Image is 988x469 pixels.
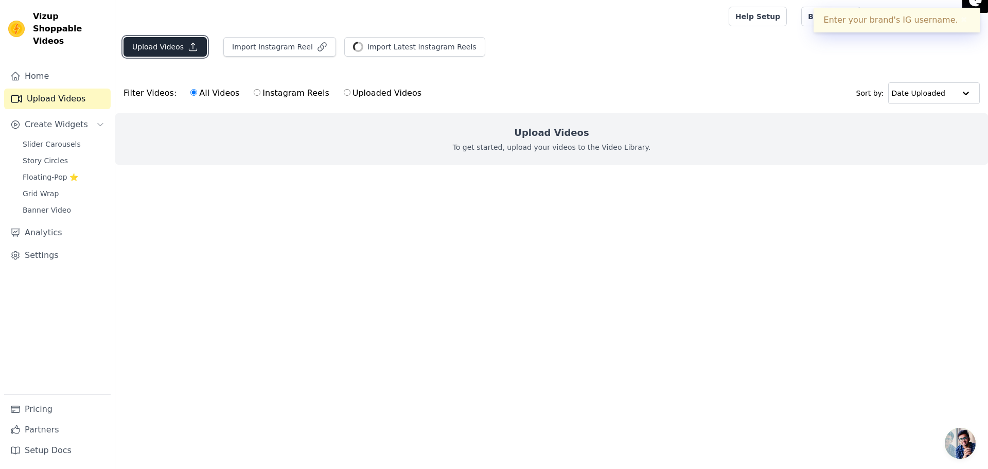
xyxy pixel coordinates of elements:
span: Floating-Pop ⭐ [23,172,78,182]
span: Banner Video [23,205,71,215]
p: To get started, upload your videos to the Video Library. [453,142,651,152]
a: Upload Videos [4,89,111,109]
a: Floating-Pop ⭐ [16,170,111,184]
button: Import Latest Instagram Reels [344,37,485,57]
button: Import Instagram Reel [223,37,336,57]
img: Vizup [8,21,25,37]
a: Banner Video [16,203,111,217]
div: Sort by: [856,82,980,104]
button: Close [958,14,970,26]
input: All Videos [190,89,197,96]
h2: Upload Videos [514,126,589,140]
a: Pricing [4,399,111,420]
label: All Videos [190,86,240,100]
div: Filter Videos: [123,81,427,105]
a: Analytics [4,222,111,243]
input: Uploaded Videos [344,89,350,96]
a: Settings [4,245,111,266]
button: L LiveTrendsQatar by Soft [869,7,980,26]
span: Grid Wrap [23,188,59,199]
span: Vizup Shoppable Videos [33,10,107,47]
a: Setup Docs [4,440,111,461]
a: Grid Wrap [16,186,111,201]
a: Home [4,66,111,86]
a: Partners [4,420,111,440]
div: Enter your brand's IG username. [814,8,980,32]
a: Slider Carousels [16,137,111,151]
a: Help Setup [729,7,787,26]
a: Open chat [945,428,976,459]
p: LiveTrendsQatar by Soft [886,7,980,26]
input: Instagram Reels [254,89,260,96]
span: Story Circles [23,155,68,166]
span: Slider Carousels [23,139,81,149]
label: Uploaded Videos [343,86,422,100]
button: Upload Videos [123,37,207,57]
label: Instagram Reels [253,86,329,100]
a: Book Demo [801,7,860,26]
span: Create Widgets [25,118,88,131]
button: Create Widgets [4,114,111,135]
a: Story Circles [16,153,111,168]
